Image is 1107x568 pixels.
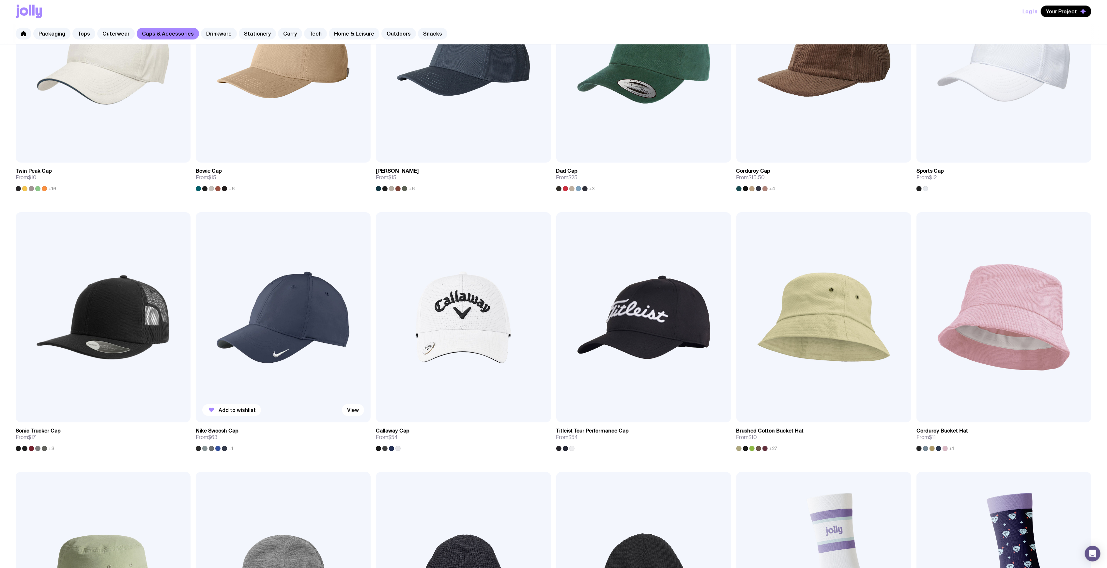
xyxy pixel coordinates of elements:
span: $25 [569,174,578,181]
h3: Corduroy Bucket Hat [916,428,968,434]
h3: Callaway Cap [376,428,409,434]
h3: Brushed Cotton Bucket Hat [736,428,804,434]
a: Home & Leisure [329,28,379,39]
span: +6 [228,186,235,191]
h3: [PERSON_NAME] [376,168,419,174]
a: Callaway CapFrom$54 [376,422,551,451]
a: Sports CapFrom$12 [916,163,1091,191]
span: Your Project [1046,8,1077,15]
a: Sonic Trucker CapFrom$17+3 [16,422,191,451]
span: $11 [929,434,936,441]
span: $15 [388,174,396,181]
a: Dad CapFrom$25+3 [556,163,731,191]
button: Add to wishlist [202,404,261,416]
span: +16 [48,186,56,191]
h3: Nike Swoosh Cap [196,428,238,434]
h3: Bowie Cap [196,168,222,174]
a: Drinkware [201,28,237,39]
a: Stationery [239,28,276,39]
span: From [376,434,398,441]
span: +3 [589,186,595,191]
span: $54 [388,434,398,441]
a: Carry [278,28,302,39]
a: Titleist Tour Performance CapFrom$54 [556,422,731,451]
a: Packaging [33,28,70,39]
span: Add to wishlist [219,407,256,413]
span: $17 [28,434,36,441]
a: Tops [72,28,95,39]
span: From [556,434,578,441]
span: From [556,174,578,181]
span: $10 [749,434,757,441]
h3: Corduroy Cap [736,168,771,174]
h3: Sports Cap [916,168,944,174]
button: Your Project [1041,6,1091,17]
h3: Sonic Trucker Cap [16,428,61,434]
a: Nike Swoosh CapFrom$63+1 [196,422,371,451]
a: View [342,404,364,416]
span: $12 [929,174,937,181]
a: Corduroy CapFrom$15.50+4 [736,163,911,191]
span: +27 [769,446,777,451]
span: From [376,174,396,181]
a: Bowie CapFrom$15+6 [196,163,371,191]
span: $15 [208,174,216,181]
span: +1 [949,446,954,451]
a: Snacks [418,28,447,39]
span: From [16,434,36,441]
span: From [736,434,757,441]
a: Corduroy Bucket HatFrom$11+1 [916,422,1091,451]
span: +3 [48,446,54,451]
span: $54 [569,434,578,441]
span: From [916,434,936,441]
span: From [736,174,765,181]
a: Tech [304,28,327,39]
span: From [16,174,37,181]
span: +1 [228,446,233,451]
a: Brushed Cotton Bucket HatFrom$10+27 [736,422,911,451]
a: Twin Peak CapFrom$10+16 [16,163,191,191]
h3: Twin Peak Cap [16,168,52,174]
a: [PERSON_NAME]From$15+6 [376,163,551,191]
a: Caps & Accessories [137,28,199,39]
span: $15.50 [749,174,765,181]
span: From [196,434,217,441]
span: $10 [28,174,37,181]
h3: Titleist Tour Performance Cap [556,428,629,434]
a: Outerwear [97,28,135,39]
span: From [916,174,937,181]
span: +6 [408,186,415,191]
span: From [196,174,216,181]
span: $63 [208,434,217,441]
div: Open Intercom Messenger [1085,546,1100,561]
h3: Dad Cap [556,168,578,174]
span: +4 [769,186,776,191]
button: Log In [1022,6,1038,17]
a: Outdoors [381,28,416,39]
